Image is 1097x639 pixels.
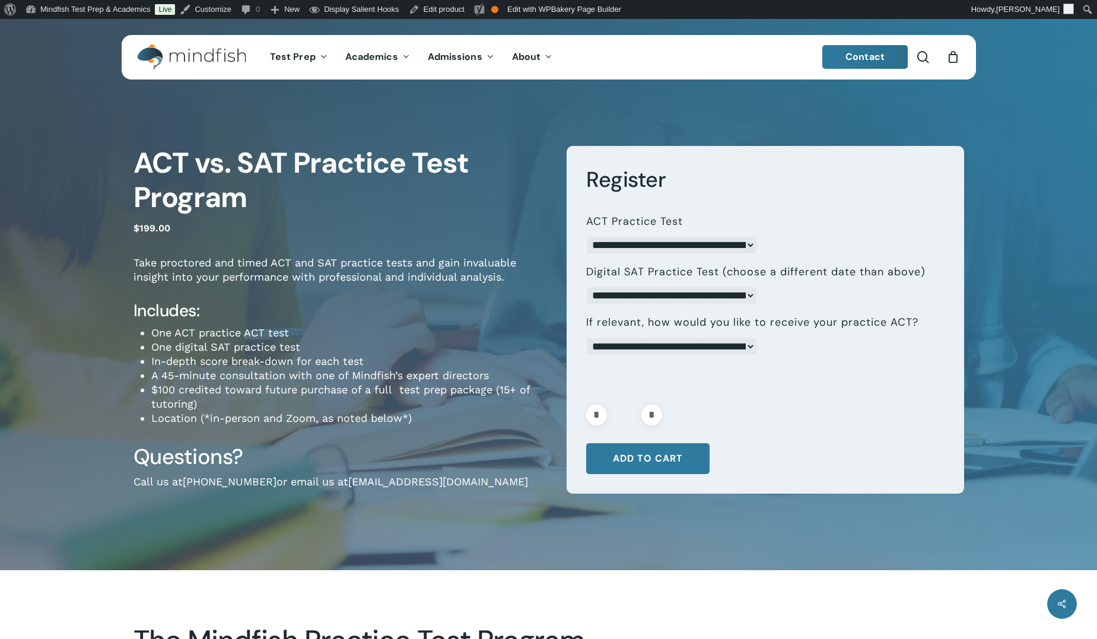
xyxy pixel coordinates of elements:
p: Call us at or email us at [133,475,549,505]
h1: ACT vs. SAT Practice Test Program [133,146,549,215]
span: Admissions [428,50,482,63]
label: ACT Practice Test [586,215,683,228]
span: About [512,50,541,63]
h3: Questions? [133,443,549,470]
a: Admissions [419,52,503,62]
input: Product quantity [610,405,638,425]
li: A 45-minute consultation with one of Mindfish’s expert directors [151,368,549,383]
header: Main Menu [122,35,976,80]
a: [EMAIL_ADDRESS][DOMAIN_NAME] [348,475,528,488]
span: Contact [845,50,885,63]
button: Add to cart [586,443,710,474]
span: $ [133,222,139,234]
label: Digital SAT Practice Test (choose a different date than above) [586,265,926,279]
h3: Register [586,166,944,193]
nav: Main Menu [261,35,561,80]
span: [PERSON_NAME] [996,5,1060,14]
a: Contact [822,45,908,69]
a: About [503,52,562,62]
a: [PHONE_NUMBER] [183,475,276,488]
a: Live [155,4,175,15]
li: In-depth score break-down for each test [151,354,549,368]
li: One ACT practice ACT test [151,326,549,340]
li: One digital SAT practice test [151,340,549,354]
span: Test Prep [270,50,316,63]
label: If relevant, how would you like to receive your practice ACT? [586,316,918,329]
div: OK [491,6,498,13]
bdi: 199.00 [133,222,170,234]
li: $100 credited toward future purchase of a full test prep package (15+ of tutoring) [151,383,549,411]
a: Test Prep [261,52,336,62]
h4: Includes: [133,300,549,322]
a: Academics [336,52,419,62]
p: Take proctored and timed ACT and SAT practice tests and gain invaluable insight into your perform... [133,256,549,300]
li: Location (*in-person and Zoom, as noted below*) [151,411,549,425]
span: Academics [345,50,398,63]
